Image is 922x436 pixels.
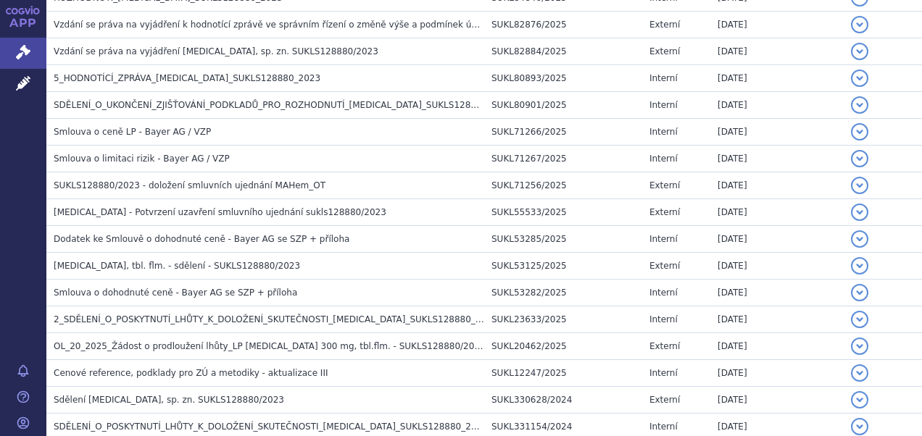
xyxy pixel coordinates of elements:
td: [DATE] [710,119,844,146]
td: [DATE] [710,12,844,38]
span: Externí [649,261,680,271]
span: Interní [649,100,678,110]
td: [DATE] [710,226,844,253]
span: Interní [649,288,678,298]
td: [DATE] [710,146,844,172]
td: SUKL82876/2025 [484,12,642,38]
span: 5_HODNOTÍCÍ_ZPRÁVA_NUBEQA_SUKLS128880_2023 [54,73,320,83]
td: [DATE] [710,38,844,65]
span: Smlouva o limitaci rizik - Bayer AG / VZP [54,154,230,164]
td: SUKL55533/2025 [484,199,642,226]
button: detail [851,257,868,274]
td: [DATE] [710,92,844,119]
span: Externí [649,46,680,56]
td: [DATE] [710,306,844,333]
button: detail [851,338,868,355]
span: Interní [649,422,678,432]
td: [DATE] [710,199,844,226]
td: [DATE] [710,65,844,92]
td: [DATE] [710,360,844,387]
span: Interní [649,73,678,83]
button: detail [851,123,868,141]
span: Sdělení NUBEQA, sp. zn. SUKLS128880/2023 [54,395,284,405]
td: SUKL53125/2025 [484,253,642,280]
span: SUKLS128880/2023 - doložení smluvních ujednání MAHem_OT [54,180,325,190]
span: Cenové reference, podklady pro ZÚ a metodiky - aktualizace III [54,368,328,378]
td: SUKL12247/2025 [484,360,642,387]
span: Interní [649,127,678,137]
span: 2_SDĚLENÍ_O_POSKYTNUTÍ_LHŮTY_K_DOLOŽENÍ_SKUTEČNOSTI_NUBEQA_SUKLS128880_2023 [54,314,497,324]
td: SUKL23633/2025 [484,306,642,333]
span: Externí [649,395,680,405]
button: detail [851,16,868,33]
span: Interní [649,368,678,378]
td: [DATE] [710,333,844,360]
button: detail [851,177,868,194]
span: Interní [649,314,678,324]
span: Smlouva o ceně LP - Bayer AG / VZP [54,127,211,137]
td: [DATE] [710,253,844,280]
button: detail [851,70,868,87]
td: SUKL82884/2025 [484,38,642,65]
td: SUKL80901/2025 [484,92,642,119]
button: detail [851,43,868,60]
td: SUKL53285/2025 [484,226,642,253]
td: SUKL330628/2024 [484,387,642,414]
span: SDĚLENÍ_O_UKONČENÍ_ZJIŠŤOVÁNÍ_PODKLADŮ_PRO_ROZHODNUTÍ_NUBEQA_SUKLS128880_2023 [54,100,514,110]
span: SDĚLENÍ_O_POSKYTNUTÍ_LHŮTY_K_DOLOŽENÍ_SKUTEČNOSTI_NUBEQA_SUKLS128880_2023 [54,422,488,432]
td: [DATE] [710,280,844,306]
span: Interní [649,154,678,164]
span: Externí [649,207,680,217]
button: detail [851,96,868,114]
span: Vzdání se práva na vyjádření NUBEQA, sp. zn. SUKLS128880/2023 [54,46,378,56]
td: SUKL20462/2025 [484,333,642,360]
td: [DATE] [710,387,844,414]
span: Dodatek ke Smlouvě o dohodnuté ceně - Bayer AG se SZP + příloha [54,234,349,244]
button: detail [851,150,868,167]
button: detail [851,311,868,328]
button: detail [851,418,868,435]
span: Externí [649,20,680,30]
span: Smlouva o dohodnuté ceně - Bayer AG se SZP + příloha [54,288,297,298]
button: detail [851,204,868,221]
td: [DATE] [710,172,844,199]
button: detail [851,364,868,382]
button: detail [851,230,868,248]
td: SUKL80893/2025 [484,65,642,92]
button: detail [851,391,868,408]
td: SUKL71256/2025 [484,172,642,199]
button: detail [851,284,868,301]
span: Interní [649,234,678,244]
span: Vzdání se práva na vyjádření k hodnotící zprávě ve správním řízení o změně výše a podmínek úhrady... [54,20,851,30]
td: SUKL53282/2025 [484,280,642,306]
span: Externí [649,180,680,190]
td: SUKL71267/2025 [484,146,642,172]
td: SUKL71266/2025 [484,119,642,146]
span: NUBEQA, tbl. flm. - sdělení - SUKLS128880/2023 [54,261,300,271]
span: Externí [649,341,680,351]
span: OL_20_2025_Žádost o prodloužení lhůty_LP NUBEQA 300 mg, tbl.flm. - SUKLS128880/2023 [54,341,486,351]
span: NUBEQA - Potvrzení uzavření smluvního ujednání sukls128880/2023 [54,207,386,217]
